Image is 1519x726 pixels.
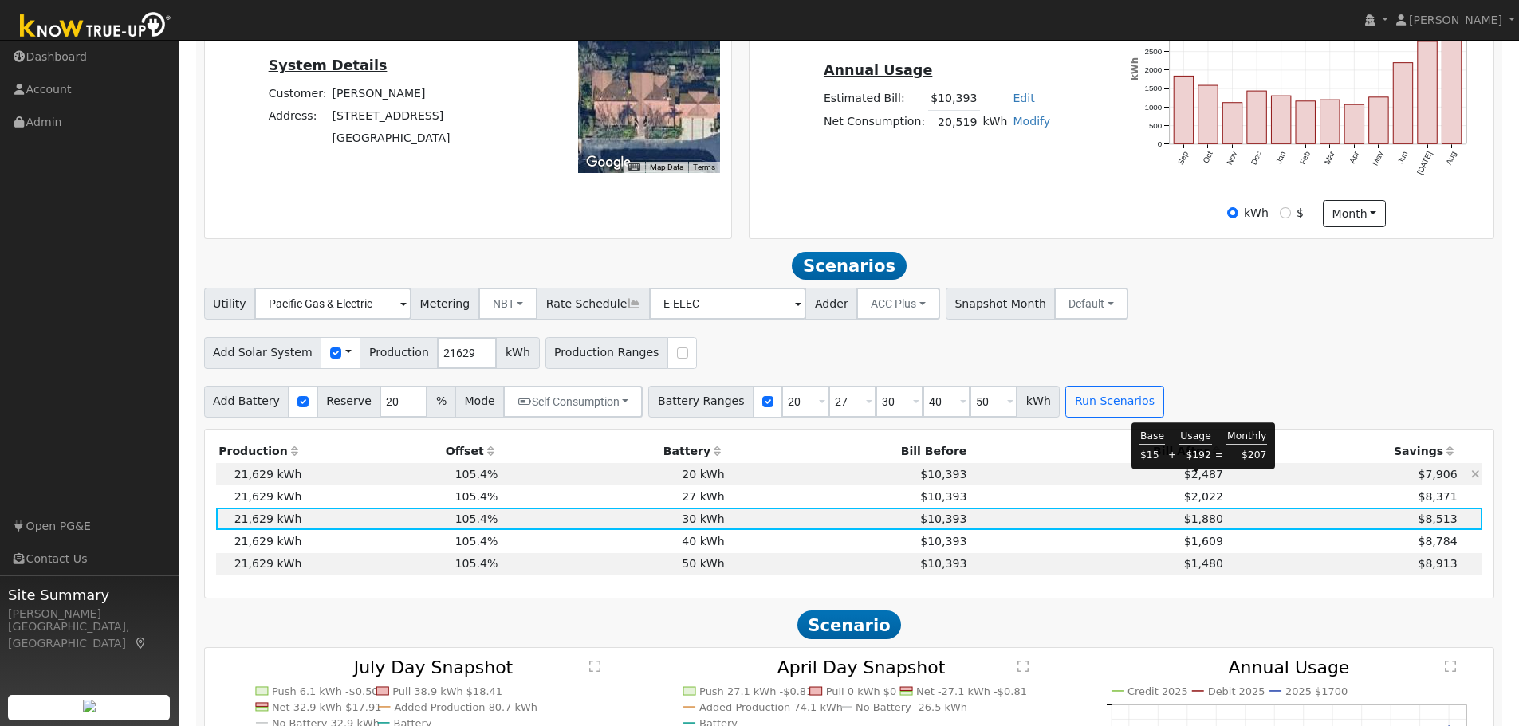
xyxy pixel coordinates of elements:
[1394,445,1443,457] span: Savings
[628,162,639,173] button: Keyboard shortcuts
[411,288,479,320] span: Metering
[1167,448,1177,464] td: +
[648,386,754,418] span: Battery Ranges
[856,701,967,713] text: No Battery -26.5 kWh
[392,685,502,697] text: Pull 38.9 kWh $18.41
[582,152,635,173] img: Google
[1145,47,1163,56] text: 2500
[1296,101,1315,144] rect: onclick=""
[455,557,498,570] span: 105.4%
[501,441,727,463] th: Battery
[427,386,455,418] span: %
[856,288,940,320] button: ACC Plus
[797,610,902,639] span: Scenario
[1297,205,1304,222] label: $
[699,685,813,697] text: Push 27.1 kWh -$0.81
[496,337,539,369] span: kWh
[824,62,932,78] u: Annual Usage
[134,637,148,649] a: Map
[1369,97,1388,144] rect: onclick=""
[501,530,727,552] td: 40 kWh
[83,700,96,712] img: retrieve
[1214,448,1224,464] td: =
[1418,512,1457,525] span: $8,513
[1229,657,1350,677] text: Annual Usage
[1145,65,1163,74] text: 2000
[1226,428,1267,445] td: Monthly
[920,468,966,481] span: $10,393
[455,490,498,503] span: 105.4%
[269,57,388,73] u: System Details
[1471,468,1480,481] a: Hide scenario
[1017,660,1029,673] text: 
[1247,91,1266,143] rect: onclick=""
[266,82,329,104] td: Customer:
[1298,150,1312,166] text: Feb
[216,508,305,530] td: 21,629 kWh
[360,337,438,369] span: Production
[1320,100,1340,143] rect: onclick=""
[1174,77,1193,144] rect: onclick=""
[1418,557,1457,570] span: $8,913
[204,386,289,418] span: Add Battery
[329,104,453,127] td: [STREET_ADDRESS]
[1285,685,1348,697] text: 2025 $1700
[1198,85,1218,143] rect: onclick=""
[1208,685,1265,697] text: Debit 2025
[980,110,1010,133] td: kWh
[1244,205,1269,222] label: kWh
[1396,150,1410,165] text: Jun
[352,657,514,677] text: July Day Snapshot
[501,553,727,575] td: 50 kWh
[1017,386,1060,418] span: kWh
[1416,150,1434,176] text: [DATE]
[916,685,1027,697] text: Net -27.1 kWh -$0.81
[1445,660,1456,673] text: 
[928,88,980,111] td: $10,393
[820,88,927,111] td: Estimated Bill:
[305,441,501,463] th: Offset
[1348,150,1361,165] text: Apr
[805,288,857,320] span: Adder
[970,441,1226,463] th: Bill After
[649,288,806,320] input: Select a Rate Schedule
[455,468,498,481] span: 105.4%
[204,337,322,369] span: Add Solar System
[1184,490,1223,503] span: $2,022
[545,337,668,369] span: Production Ranges
[777,657,946,677] text: April Day Snapshot
[501,463,727,485] td: 20 kWh
[1227,207,1238,218] input: kWh
[501,485,727,508] td: 27 kWh
[1418,490,1457,503] span: $8,371
[792,252,906,281] span: Scenarios
[216,530,305,552] td: 21,629 kWh
[8,618,171,652] div: [GEOGRAPHIC_DATA], [GEOGRAPHIC_DATA]
[478,288,538,320] button: NBT
[1065,386,1163,418] button: Run Scenarios
[501,508,727,530] td: 30 kWh
[1323,150,1336,167] text: Mar
[216,441,305,463] th: Production
[1409,14,1502,26] span: [PERSON_NAME]
[1145,103,1163,112] text: 1000
[920,557,966,570] span: $10,393
[455,386,504,418] span: Mode
[272,701,382,713] text: Net 32.9 kWh $17.91
[1272,96,1291,143] rect: onclick=""
[1129,57,1140,80] text: kWh
[1323,200,1386,227] button: month
[582,152,635,173] a: Open this area in Google Maps (opens a new window)
[1225,150,1238,167] text: Nov
[1184,535,1223,547] span: $1,609
[8,606,171,622] div: [PERSON_NAME]
[1149,121,1163,130] text: 500
[946,288,1056,320] span: Snapshot Month
[826,685,896,697] text: Pull 0 kWh $0
[1202,150,1215,165] text: Oct
[693,163,715,171] a: Terms (opens in new tab)
[650,162,683,173] button: Map Data
[1145,84,1163,92] text: 1500
[820,110,927,133] td: Net Consumption:
[1418,535,1457,547] span: $8,784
